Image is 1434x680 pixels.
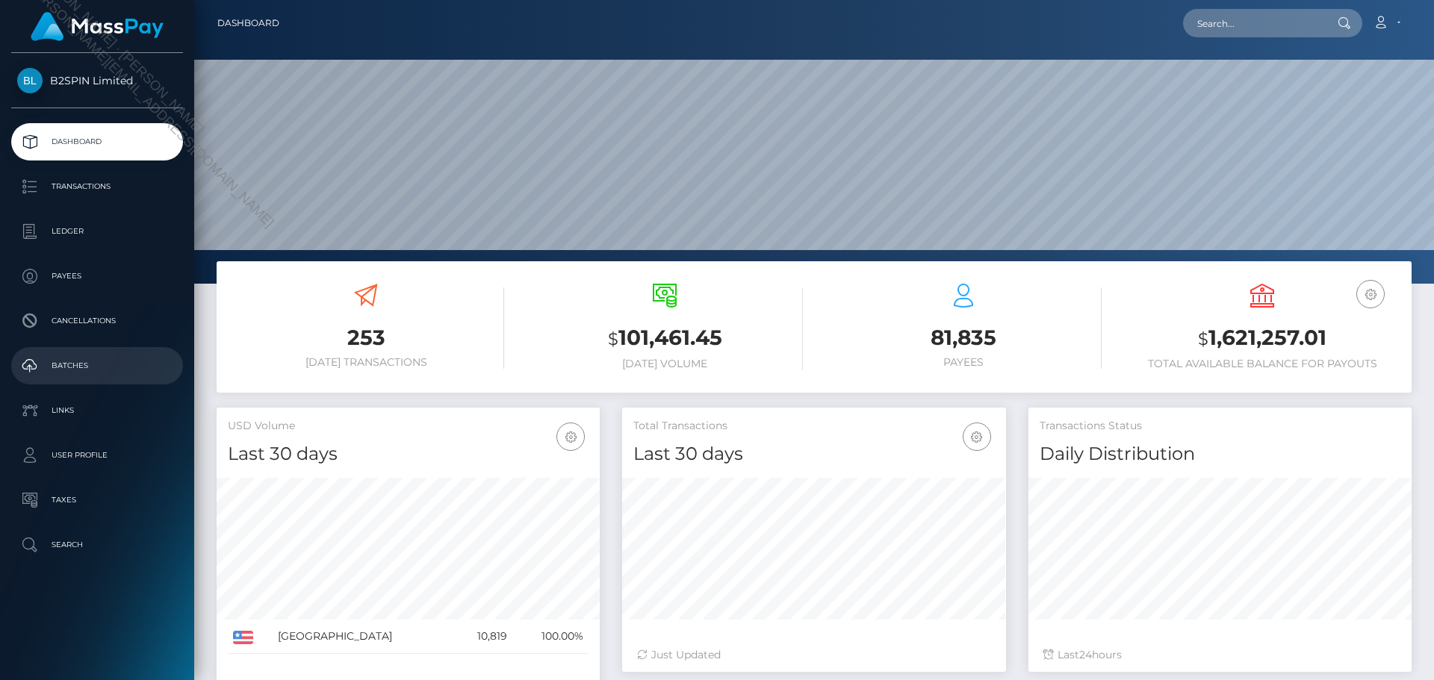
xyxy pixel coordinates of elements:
[11,302,183,340] a: Cancellations
[228,419,589,434] h5: USD Volume
[17,68,43,93] img: B2SPIN Limited
[228,356,504,369] h6: [DATE] Transactions
[233,631,253,644] img: US.png
[1043,647,1397,663] div: Last hours
[31,12,164,41] img: MassPay Logo
[637,647,990,663] div: Just Updated
[17,444,177,467] p: User Profile
[608,328,618,349] small: $
[11,437,183,474] a: User Profile
[633,441,994,467] h4: Last 30 days
[273,620,454,654] td: [GEOGRAPHIC_DATA]
[17,399,177,422] p: Links
[454,620,513,654] td: 10,819
[1183,9,1323,37] input: Search...
[11,526,183,564] a: Search
[1040,419,1400,434] h5: Transactions Status
[11,168,183,205] a: Transactions
[11,123,183,160] a: Dashboard
[1040,441,1400,467] h4: Daily Distribution
[825,356,1102,369] h6: Payees
[11,258,183,295] a: Payees
[17,355,177,377] p: Batches
[228,441,589,467] h4: Last 30 days
[633,419,994,434] h5: Total Transactions
[17,265,177,287] p: Payees
[17,175,177,198] p: Transactions
[1124,323,1400,354] h3: 1,621,257.01
[17,220,177,243] p: Ledger
[527,323,803,354] h3: 101,461.45
[1079,648,1092,661] span: 24
[512,620,589,654] td: 100.00%
[11,213,183,250] a: Ledger
[217,7,279,39] a: Dashboard
[1198,328,1208,349] small: $
[11,481,183,519] a: Taxes
[527,358,803,370] h6: [DATE] Volume
[17,489,177,511] p: Taxes
[11,392,183,429] a: Links
[17,310,177,332] p: Cancellations
[17,131,177,153] p: Dashboard
[11,74,183,87] span: B2SPIN Limited
[228,323,504,352] h3: 253
[1124,358,1400,370] h6: Total Available Balance for Payouts
[825,323,1102,352] h3: 81,835
[11,347,183,384] a: Batches
[17,534,177,556] p: Search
